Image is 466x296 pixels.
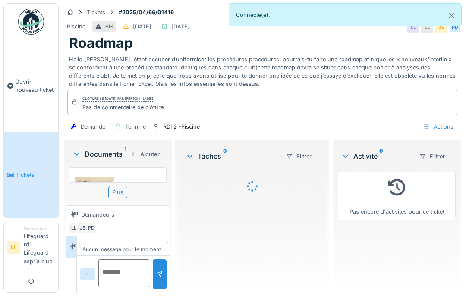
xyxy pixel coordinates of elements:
div: PD [449,21,461,33]
h1: Roadmap [69,35,133,51]
div: Piscine [67,22,85,31]
div: Ajouter [126,148,163,160]
div: LL [421,21,433,33]
div: Pas encore d'activités pour ce ticket [343,176,450,216]
span: Ouvrir nouveau ticket [15,78,55,94]
div: [DATE] [171,22,190,31]
sup: 0 [223,151,227,161]
div: Clôturé le [DATE] par [PERSON_NAME] [82,96,153,102]
li: Lifeguard rdi Lifeguard aspria club [24,226,55,269]
div: JS [435,21,447,33]
div: Demandeur [24,226,55,232]
div: Connecté(e). [229,3,462,26]
div: JS [76,222,88,234]
div: Filtrer [416,150,449,163]
a: LL DemandeurLifeguard rdi Lifeguard aspria club [7,226,55,271]
img: Badge_color-CXgf-gQk.svg [18,9,44,35]
span: Tickets [16,171,55,179]
div: LL [68,222,80,234]
div: Pas de commentaire de clôture [82,103,164,111]
div: Aucun message pour le moment … Soyez le premier ! [82,246,164,261]
div: Hello [PERSON_NAME], étant occuper d’uniformiser les procédures procedures, pourrais-tu faire une... [69,52,456,88]
div: [DATE] [133,22,151,31]
div: Tâches [186,151,279,161]
div: Tickets [87,8,105,16]
div: Filtrer [282,150,315,163]
div: Activité [341,151,412,161]
li: LL [7,241,20,254]
div: Demandeurs [81,211,114,219]
sup: 1 [124,149,126,159]
div: Documents [72,149,126,159]
div: PD [85,222,97,234]
a: Tickets [4,132,58,217]
div: Actions [419,120,457,133]
div: Terminé [125,123,146,131]
sup: 0 [379,151,383,161]
a: Ouvrir nouveau ticket [4,39,58,132]
div: LL [407,21,419,33]
div: Demande [81,123,105,131]
div: 8H [105,22,113,31]
img: asbfhsmgrbc4ysat5l1lz8d1sr4o [75,177,114,229]
div: RDI 2 -Piscine [163,123,200,131]
strong: #2025/04/66/01416 [115,8,177,16]
button: Close [442,4,461,27]
div: Plus [108,186,127,198]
